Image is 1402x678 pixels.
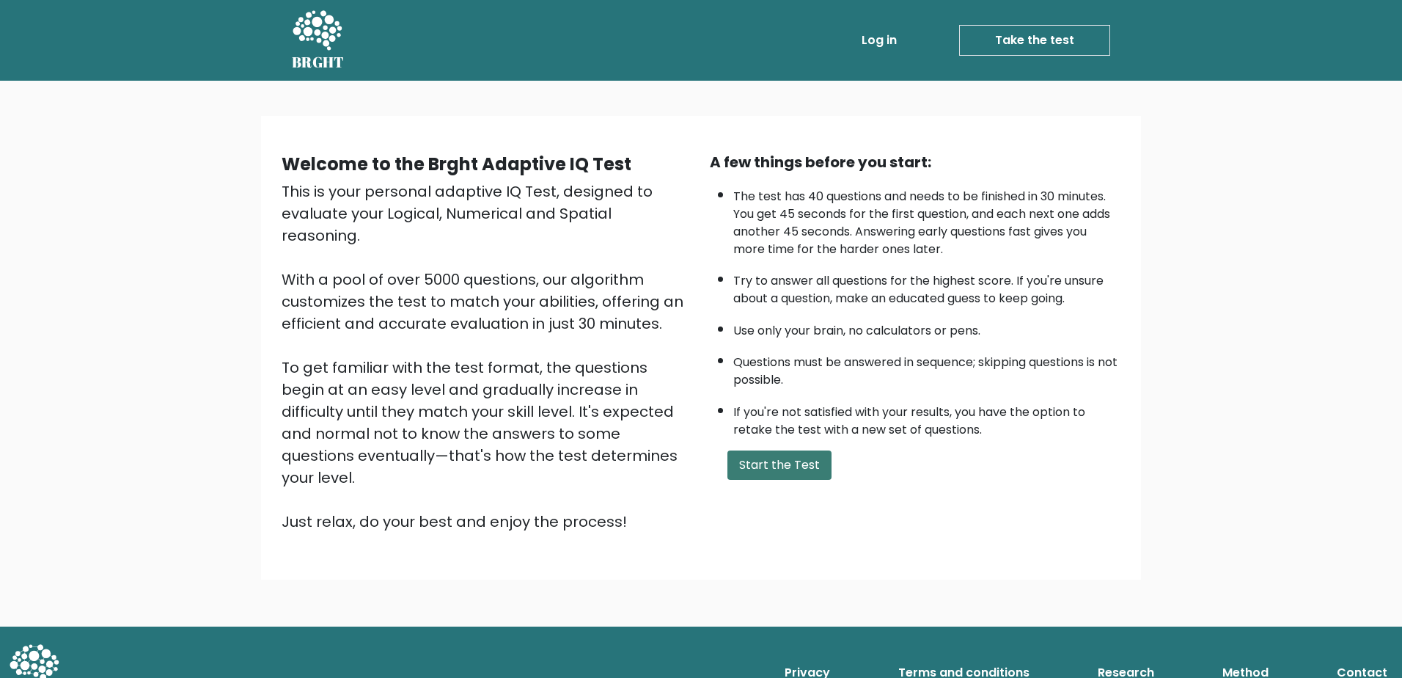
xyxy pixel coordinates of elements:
[282,181,692,533] div: This is your personal adaptive IQ Test, designed to evaluate your Logical, Numerical and Spatial ...
[733,396,1120,439] li: If you're not satisfied with your results, you have the option to retake the test with a new set ...
[733,265,1120,307] li: Try to answer all questions for the highest score. If you're unsure about a question, make an edu...
[282,152,631,176] b: Welcome to the Brght Adaptive IQ Test
[733,315,1120,340] li: Use only your brain, no calculators or pens.
[710,151,1120,173] div: A few things before you start:
[292,54,345,71] h5: BRGHT
[727,451,832,480] button: Start the Test
[733,346,1120,389] li: Questions must be answered in sequence; skipping questions is not possible.
[856,26,903,55] a: Log in
[292,6,345,75] a: BRGHT
[959,25,1110,56] a: Take the test
[733,181,1120,258] li: The test has 40 questions and needs to be finished in 30 minutes. You get 45 seconds for the firs...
